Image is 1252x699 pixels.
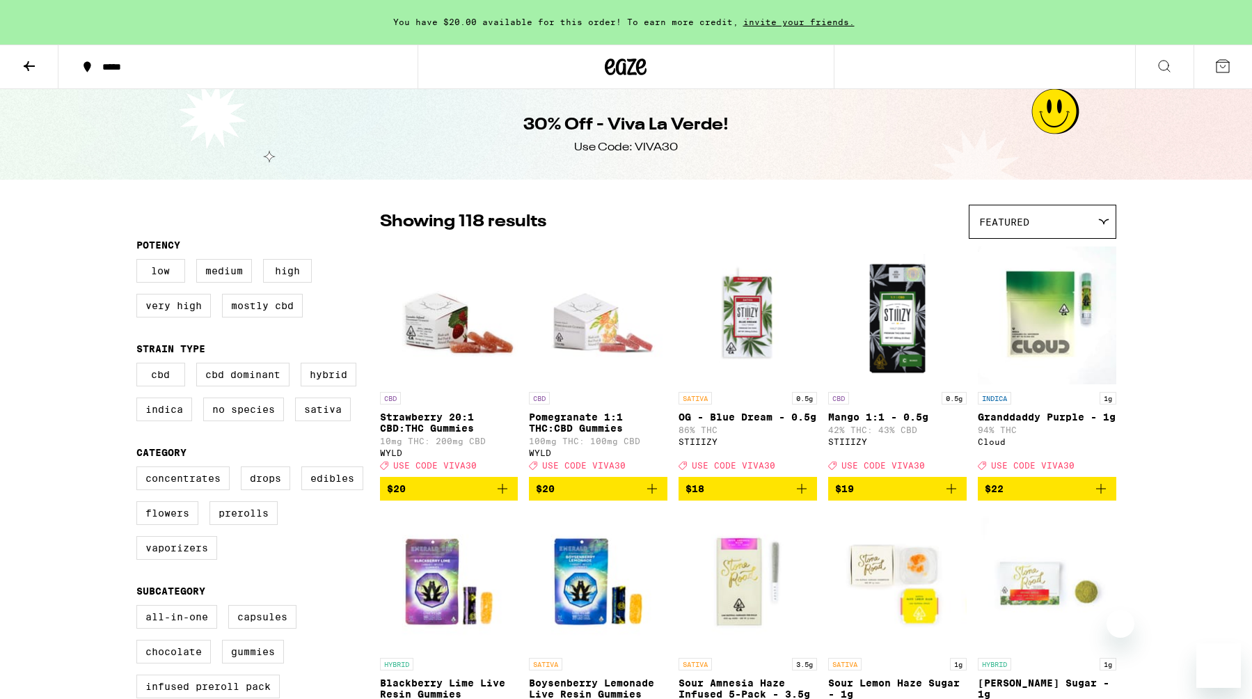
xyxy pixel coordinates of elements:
[136,501,198,525] label: Flowers
[828,246,967,385] img: STIIIZY - Mango 1:1 - 0.5g
[136,294,211,317] label: Very High
[203,398,284,421] label: No Species
[387,483,406,494] span: $20
[692,461,775,470] span: USE CODE VIVA30
[942,392,967,405] p: 0.5g
[950,658,967,670] p: 1g
[196,363,290,386] label: CBD Dominant
[380,210,546,234] p: Showing 118 results
[380,448,518,457] div: WYLD
[792,658,817,670] p: 3.5g
[222,640,284,663] label: Gummies
[380,246,518,477] a: Open page for Strawberry 20:1 CBD:THC Gummies from WYLD
[679,411,817,423] p: OG - Blue Dream - 0.5g
[301,363,356,386] label: Hybrid
[136,343,205,354] legend: Strain Type
[679,246,817,385] img: STIIIZY - OG - Blue Dream - 0.5g
[828,392,849,405] p: CBD
[1196,643,1241,688] iframe: Button to launch messaging window
[529,411,667,434] p: Pomegranate 1:1 THC:CBD Gummies
[985,483,1004,494] span: $22
[380,437,518,446] p: 10mg THC: 200mg CBD
[978,246,1116,385] img: Cloud - Granddaddy Purple - 1g
[136,239,180,251] legend: Potency
[1107,610,1134,638] iframe: Close message
[841,461,925,470] span: USE CODE VIVA30
[529,512,667,651] img: Emerald Sky - Boysenberry Lemonade Live Resin Gummies
[529,246,667,385] img: WYLD - Pomegranate 1:1 THC:CBD Gummies
[835,483,854,494] span: $19
[978,392,1011,405] p: INDICA
[380,658,413,670] p: HYBRID
[978,477,1116,501] button: Add to bag
[828,425,967,434] p: 42% THC: 43% CBD
[380,477,518,501] button: Add to bag
[991,461,1075,470] span: USE CODE VIVA30
[380,392,401,405] p: CBD
[679,477,817,501] button: Add to bag
[523,113,729,137] h1: 30% Off - Viva La Verde!
[536,483,555,494] span: $20
[828,512,967,651] img: Stone Road - Sour Lemon Haze Sugar - 1g
[393,461,477,470] span: USE CODE VIVA30
[380,512,518,651] img: Emerald Sky - Blackberry Lime Live Resin Gummies
[828,658,862,670] p: SATIVA
[679,658,712,670] p: SATIVA
[393,17,738,26] span: You have $20.00 available for this order! To earn more credit,
[136,675,280,698] label: Infused Preroll Pack
[529,477,667,501] button: Add to bag
[196,259,252,283] label: Medium
[301,466,363,490] label: Edibles
[529,437,667,446] p: 100mg THC: 100mg CBD
[136,536,217,560] label: Vaporizers
[679,392,712,405] p: SATIVA
[222,294,303,317] label: Mostly CBD
[978,425,1116,434] p: 94% THC
[136,398,192,421] label: Indica
[574,140,678,155] div: Use Code: VIVA30
[136,605,217,629] label: All-In-One
[978,512,1116,651] img: Stone Road - Oreo Biscotti Sugar - 1g
[978,658,1011,670] p: HYBRID
[978,411,1116,423] p: Granddaddy Purple - 1g
[136,586,205,597] legend: Subcategory
[738,17,859,26] span: invite your friends.
[1100,392,1116,405] p: 1g
[228,605,296,629] label: Capsules
[136,466,230,490] label: Concentrates
[136,363,185,386] label: CBD
[529,658,562,670] p: SATIVA
[263,259,312,283] label: High
[828,411,967,423] p: Mango 1:1 - 0.5g
[380,411,518,434] p: Strawberry 20:1 CBD:THC Gummies
[1100,658,1116,670] p: 1g
[679,512,817,651] img: Stone Road - Sour Amnesia Haze Infused 5-Pack - 3.5g
[828,477,967,501] button: Add to bag
[295,398,351,421] label: Sativa
[542,461,626,470] span: USE CODE VIVA30
[679,425,817,434] p: 86% THC
[136,259,185,283] label: Low
[828,246,967,477] a: Open page for Mango 1:1 - 0.5g from STIIIZY
[679,437,817,446] div: STIIIZY
[978,437,1116,446] div: Cloud
[828,437,967,446] div: STIIIZY
[136,447,187,458] legend: Category
[529,392,550,405] p: CBD
[978,246,1116,477] a: Open page for Granddaddy Purple - 1g from Cloud
[380,246,518,385] img: WYLD - Strawberry 20:1 CBD:THC Gummies
[209,501,278,525] label: Prerolls
[979,217,1029,228] span: Featured
[679,246,817,477] a: Open page for OG - Blue Dream - 0.5g from STIIIZY
[686,483,704,494] span: $18
[529,246,667,477] a: Open page for Pomegranate 1:1 THC:CBD Gummies from WYLD
[136,640,211,663] label: Chocolate
[792,392,817,405] p: 0.5g
[529,448,667,457] div: WYLD
[241,466,290,490] label: Drops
